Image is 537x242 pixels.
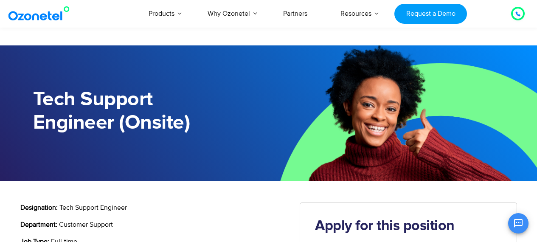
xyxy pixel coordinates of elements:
button: Open chat [508,213,529,234]
h2: Apply for this position [315,218,502,235]
a: Request a Demo [394,4,467,24]
b: Department: [20,220,57,229]
h1: Tech Support Engineer (Onsite) [33,88,269,135]
span: Tech Support Engineer [59,203,127,212]
span: Customer Support [59,220,113,229]
b: Designation: [20,203,58,212]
